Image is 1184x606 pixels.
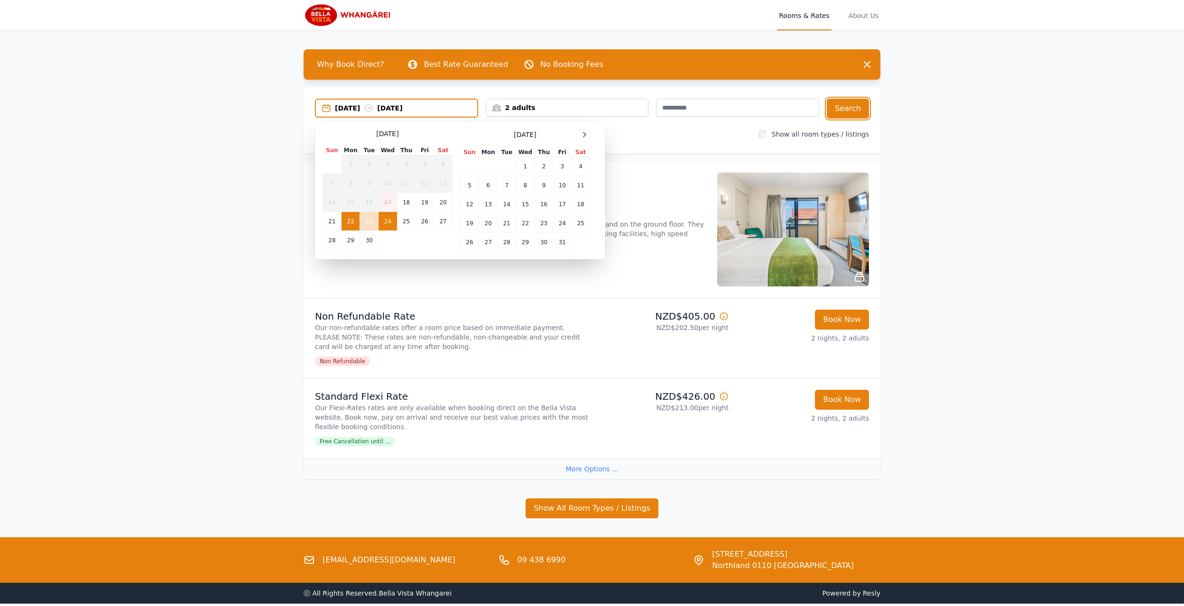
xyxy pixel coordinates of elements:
button: Book Now [815,310,869,330]
span: Why Book Direct? [309,55,392,74]
td: 15 [342,193,360,212]
td: 13 [434,174,453,193]
p: NZD$213.00 per night [596,403,729,413]
span: [STREET_ADDRESS] [712,549,853,560]
td: 8 [516,176,535,195]
td: 6 [434,155,453,174]
td: 20 [434,193,453,212]
td: 19 [416,193,434,212]
td: 19 [461,214,479,233]
td: 17 [553,195,571,214]
td: 2 [535,157,553,176]
td: 16 [360,193,379,212]
td: 18 [397,193,416,212]
th: Sat [434,146,453,155]
p: 2 nights, 2 adults [736,333,869,343]
td: 3 [553,157,571,176]
td: 28 [498,233,516,252]
td: 14 [323,193,342,212]
td: 29 [342,231,360,250]
button: Search [827,99,869,119]
td: 12 [461,195,479,214]
a: Resly [863,589,880,597]
span: Free Cancellation until ... [315,437,395,446]
th: Sat [572,148,590,157]
span: ⓒ All Rights Reserved. Bella Vista Whangarei [304,589,452,597]
td: 5 [416,155,434,174]
td: 10 [379,174,397,193]
td: 24 [379,212,397,231]
td: 22 [342,212,360,231]
td: 4 [397,155,416,174]
td: 21 [498,214,516,233]
td: 26 [416,212,434,231]
td: 23 [535,214,553,233]
p: Our Flexi-Rates rates are only available when booking direct on the Bella Vista website. Book now... [315,403,588,432]
td: 27 [434,212,453,231]
th: Mon [479,148,498,157]
td: 21 [323,212,342,231]
td: 25 [397,212,416,231]
td: 23 [360,212,379,231]
th: Thu [397,146,416,155]
img: Bella Vista Whangarei [304,4,395,27]
button: Show All Room Types / Listings [526,498,658,518]
span: Northland 0110 [GEOGRAPHIC_DATA] [712,560,853,571]
td: 1 [516,157,535,176]
p: NZD$202.50 per night [596,323,729,332]
td: 10 [553,176,571,195]
span: [DATE] [514,130,536,139]
td: 7 [323,174,342,193]
th: Wed [516,148,535,157]
td: 24 [553,214,571,233]
td: 11 [572,176,590,195]
td: 8 [342,174,360,193]
div: [DATE] [DATE] [335,103,477,113]
a: [EMAIL_ADDRESS][DOMAIN_NAME] [323,554,455,566]
th: Wed [379,146,397,155]
td: 12 [416,174,434,193]
td: 3 [379,155,397,174]
th: Tue [360,146,379,155]
td: 16 [535,195,553,214]
th: Thu [535,148,553,157]
p: Our non-refundable rates offer a room price based on immediate payment. PLEASE NOTE: These rates ... [315,323,588,351]
th: Sun [323,146,342,155]
td: 18 [572,195,590,214]
th: Fri [553,148,571,157]
p: Standard Flexi Rate [315,390,588,403]
td: 26 [461,233,479,252]
td: 14 [498,195,516,214]
p: Best Rate Guaranteed [424,59,508,70]
td: 29 [516,233,535,252]
label: Show all room types / listings [772,130,869,138]
td: 6 [479,176,498,195]
p: No Booking Fees [540,59,603,70]
td: 30 [360,231,379,250]
td: 2 [360,155,379,174]
td: 4 [572,157,590,176]
td: 25 [572,214,590,233]
p: Non Refundable Rate [315,310,588,323]
td: 22 [516,214,535,233]
td: 28 [323,231,342,250]
td: 31 [553,233,571,252]
td: 7 [498,176,516,195]
a: 09 438 6990 [518,554,566,566]
span: Powered by [596,588,880,598]
th: Fri [416,146,434,155]
td: 5 [461,176,479,195]
div: 2 adults [486,103,648,112]
th: Tue [498,148,516,157]
th: Mon [342,146,360,155]
span: Non Refundable [315,357,370,366]
td: 17 [379,193,397,212]
p: NZD$405.00 [596,310,729,323]
div: More Options ... [304,458,880,479]
td: 1 [342,155,360,174]
td: 9 [360,174,379,193]
td: 11 [397,174,416,193]
td: 15 [516,195,535,214]
td: 20 [479,214,498,233]
td: 27 [479,233,498,252]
